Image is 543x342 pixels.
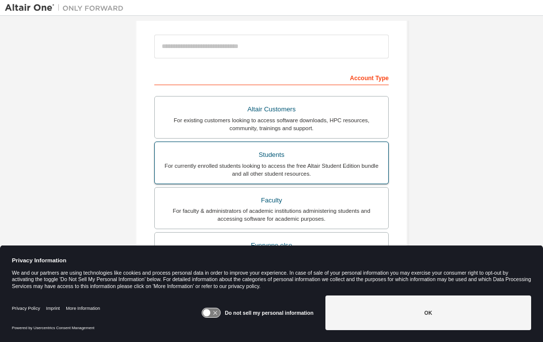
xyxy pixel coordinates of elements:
[161,116,382,132] div: For existing customers looking to access software downloads, HPC resources, community, trainings ...
[154,69,389,85] div: Account Type
[161,148,382,162] div: Students
[161,162,382,178] div: For currently enrolled students looking to access the free Altair Student Edition bundle and all ...
[5,3,129,13] img: Altair One
[161,239,382,252] div: Everyone else
[161,194,382,207] div: Faculty
[161,207,382,223] div: For faculty & administrators of academic institutions administering students and accessing softwa...
[161,102,382,116] div: Altair Customers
